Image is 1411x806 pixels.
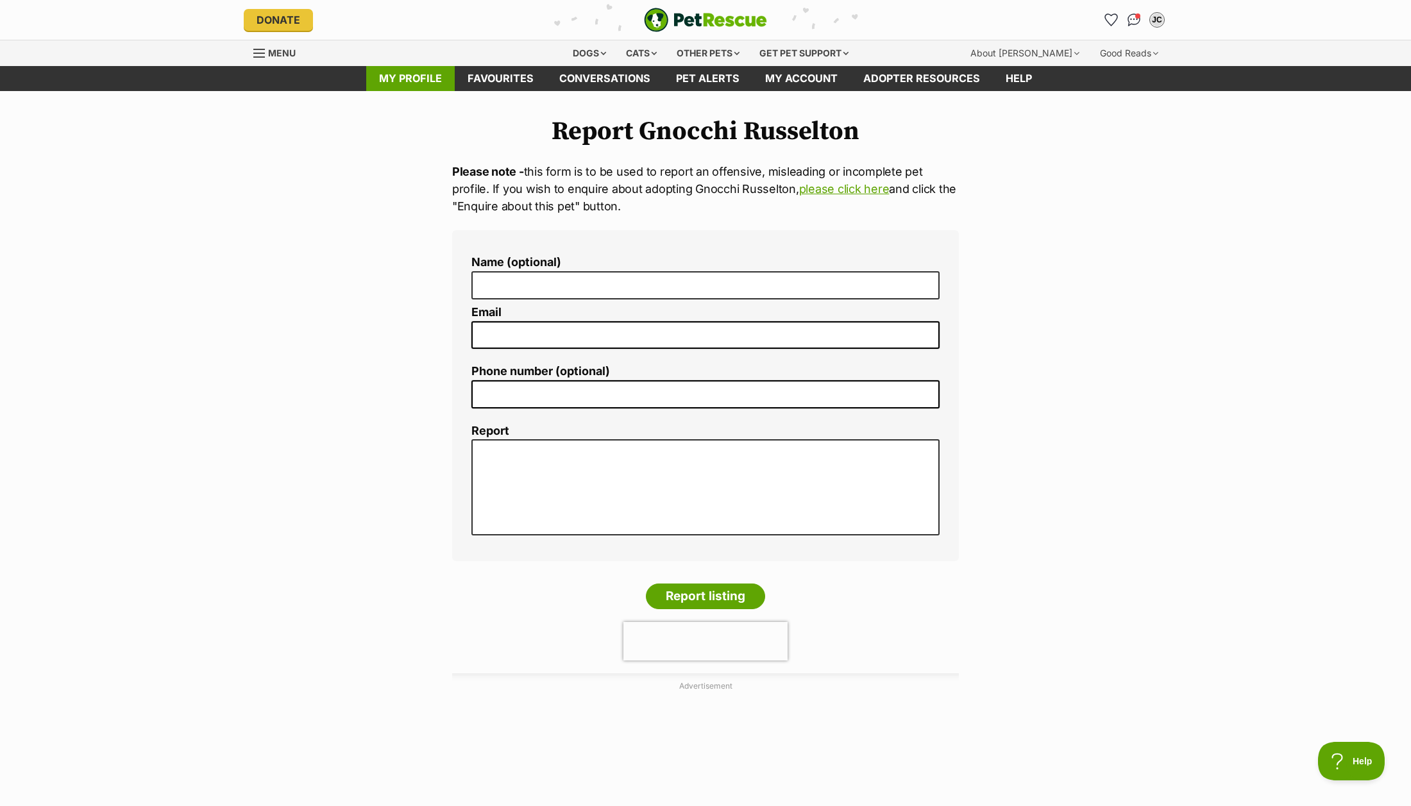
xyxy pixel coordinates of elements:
h1: Report Gnocchi Russelton [452,117,959,146]
a: Pet alerts [663,66,752,91]
button: My account [1147,10,1167,30]
input: Report listing [646,584,765,609]
a: PetRescue [644,8,767,32]
span: Menu [268,47,296,58]
div: Dogs [564,40,615,66]
a: please click here [799,182,890,196]
iframe: reCAPTCHA [623,622,788,660]
a: conversations [546,66,663,91]
p: this form is to be used to report an offensive, misleading or incomplete pet profile. If you wish... [452,163,959,215]
div: Other pets [668,40,748,66]
a: My account [752,66,850,91]
a: Menu [253,40,305,63]
a: Favourites [1101,10,1121,30]
div: Cats [617,40,666,66]
a: Favourites [455,66,546,91]
label: Report [471,424,940,438]
label: Email [471,306,940,319]
a: Help [993,66,1045,91]
img: logo-e224e6f780fb5917bec1dbf3a21bbac754714ae5b6737aabdf751b685950b380.svg [644,8,767,32]
strong: Please note - [452,165,524,178]
a: My profile [366,66,455,91]
div: JC [1151,13,1163,26]
label: Phone number (optional) [471,365,940,378]
iframe: Help Scout Beacon - Open [1318,742,1385,780]
div: About [PERSON_NAME] [961,40,1088,66]
ul: Account quick links [1101,10,1167,30]
div: Good Reads [1091,40,1167,66]
label: Name (optional) [471,256,940,269]
a: Adopter resources [850,66,993,91]
div: Get pet support [750,40,858,66]
a: Conversations [1124,10,1144,30]
a: Donate [244,9,313,31]
img: chat-41dd97257d64d25036548639549fe6c8038ab92f7586957e7f3b1b290dea8141.svg [1128,13,1141,26]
